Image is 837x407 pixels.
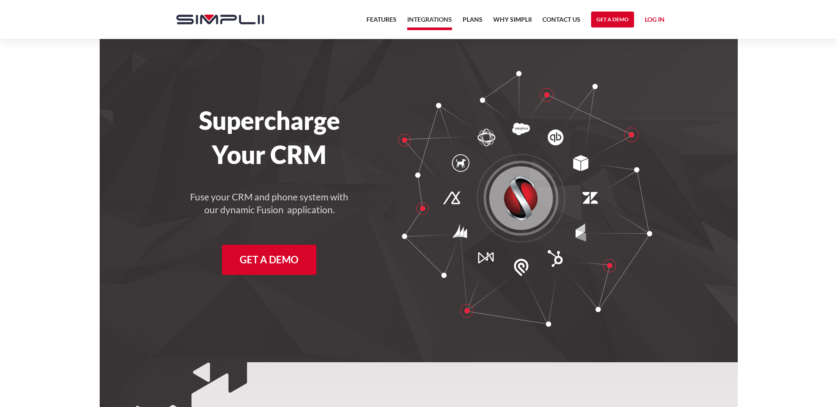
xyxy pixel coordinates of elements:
a: Plans [463,14,483,30]
a: Features [366,14,397,30]
img: Simplii [176,15,264,24]
a: Get a Demo [591,12,634,27]
h4: Fuse your CRM and phone system with our dynamic Fusion application. [190,191,349,216]
h1: Your CRM [167,140,372,169]
a: Contact US [542,14,580,30]
h1: Supercharge [167,106,372,135]
a: Log in [645,14,665,27]
a: Get a Demo [222,245,316,275]
a: Why Simplii [493,14,532,30]
a: Integrations [407,14,452,30]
